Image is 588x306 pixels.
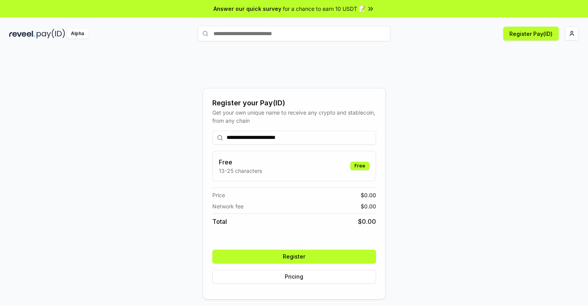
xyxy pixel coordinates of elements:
[67,29,88,39] div: Alpha
[212,217,227,226] span: Total
[212,270,376,284] button: Pricing
[9,29,35,39] img: reveel_dark
[212,250,376,264] button: Register
[213,5,281,13] span: Answer our quick survey
[212,202,244,210] span: Network fee
[219,157,262,167] h3: Free
[212,108,376,125] div: Get your own unique name to receive any crypto and stablecoin, from any chain
[219,167,262,175] p: 13-25 characters
[361,191,376,199] span: $ 0.00
[212,191,225,199] span: Price
[350,162,370,170] div: Free
[361,202,376,210] span: $ 0.00
[503,27,559,41] button: Register Pay(ID)
[212,98,376,108] div: Register your Pay(ID)
[37,29,65,39] img: pay_id
[358,217,376,226] span: $ 0.00
[283,5,365,13] span: for a chance to earn 10 USDT 📝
